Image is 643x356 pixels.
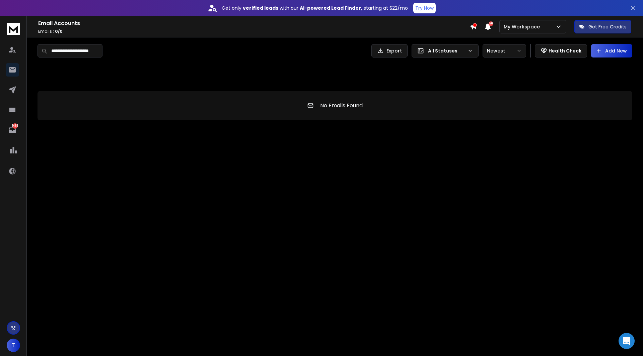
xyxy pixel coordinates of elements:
[243,5,278,11] strong: verified leads
[415,5,434,11] p: Try Now
[12,123,18,129] p: 1464
[320,102,363,110] p: No Emails Found
[591,44,632,57] button: Add New
[7,339,20,352] button: T
[371,44,408,57] button: Export
[535,44,587,57] button: Health Check
[483,44,526,57] button: Newest
[504,23,543,30] p: My Workspace
[300,5,362,11] strong: AI-powered Lead Finder,
[549,47,581,54] p: Health Check
[38,29,470,34] p: Emails :
[588,23,627,30] p: Get Free Credits
[489,21,493,26] span: 50
[413,3,436,13] button: Try Now
[7,23,20,35] img: logo
[6,123,19,137] a: 1464
[222,5,408,11] p: Get only with our starting at $22/mo
[619,333,635,349] div: Open Intercom Messenger
[574,20,631,33] button: Get Free Credits
[55,28,63,34] span: 0 / 0
[428,47,465,54] p: All Statuses
[38,19,470,27] h1: Email Accounts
